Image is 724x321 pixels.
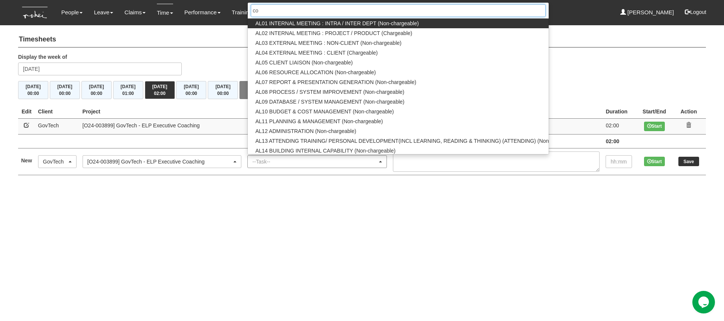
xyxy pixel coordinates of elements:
span: AL11 PLANNING & MANAGEMENT (Non-chargeable) [255,118,383,125]
span: AL01 INTERNAL MEETING : INTRA / INTER DEPT (Non-chargeable) [255,20,419,27]
div: [O24-003899] GovTech - ELP Executive Coaching [87,158,232,165]
span: AL04 EXTERNAL MEETING : CLIENT (Chargeable) [255,49,377,57]
span: 01:00 [122,91,134,96]
span: 00:00 [28,91,39,96]
span: 00:00 [186,91,197,96]
input: hh:mm [606,155,632,168]
span: AL14 BUILDING INTERNAL CAPABILITY (Non-chargeable) [255,147,396,154]
input: Save [678,157,699,166]
a: Time [157,4,173,21]
span: 00:00 [217,91,229,96]
span: 00:00 [59,91,71,96]
button: Start [644,122,665,131]
a: Training [232,4,256,21]
button: [DATE]00:00 [81,81,112,99]
button: [O24-003899] GovTech - ELP Executive Coaching [83,155,242,168]
a: Claims [124,4,146,21]
td: 02:00 [603,118,637,134]
span: AL02 INTERNAL MEETING : PROJECT / PRODUCT (Chargeable) [255,29,412,37]
button: Logout [680,3,712,21]
input: Search [251,4,546,17]
th: Action [672,105,706,119]
span: AL07 REPORT & PRESENTATION GENERATION (Non-chargeable) [255,78,416,86]
span: 02:00 [154,91,166,96]
th: Edit [18,105,35,119]
span: AL05 CLIENT LIAISON (Non-chargeable) [255,59,353,66]
span: AL08 PROCESS / SYSTEM IMPROVEMENT (Non-chargeable) [255,88,404,96]
button: GovTech [38,155,77,168]
label: New [21,157,32,164]
div: GovTech [43,158,67,165]
button: [DATE]02:00 [145,81,175,99]
span: AL03 EXTERNAL MEETING : NON-CLIENT (Non-chargeable) [255,39,401,47]
div: Timesheet Week Summary [18,81,706,99]
h4: Timesheets [18,32,706,47]
button: [DATE]00:00 [50,81,80,99]
span: AL06 RESOURCE ALLOCATION (Non-chargeable) [255,69,376,76]
th: Project Task [244,105,390,119]
button: Total03:00 [239,81,270,99]
a: Leave [94,4,113,21]
span: AL13 ATTENDING TRAINING/ PERSONAL DEVELOPMENT(INCL LEARNING, READING & THINKING) (ATTENDING) (Non... [255,137,578,145]
a: Performance [184,4,221,21]
td: GovTech [35,118,80,134]
button: [DATE]01:00 [113,81,143,99]
span: AL10 BUDGET & COST MANAGEMENT (Non-chargeable) [255,108,394,115]
a: People [61,4,83,21]
td: PR09 COACHING DELIVERY (Chargeable) [244,118,390,134]
iframe: chat widget [692,291,716,313]
button: [DATE]00:00 [208,81,238,99]
th: Start/End [637,105,672,119]
button: --Task-- [247,155,387,168]
span: AL12 ADMINISTRATION (Non-chargeable) [255,127,356,135]
div: --Task-- [252,158,377,165]
button: [DATE]00:00 [176,81,206,99]
span: 00:00 [90,91,102,96]
td: 02:00 [603,134,637,148]
th: Duration [603,105,637,119]
th: Client [35,105,80,119]
button: [DATE]00:00 [18,81,48,99]
label: Display the week of [18,53,67,61]
button: Start [644,157,665,166]
span: AL09 DATABASE / SYSTEM MANAGEMENT (Non-chargeable) [255,98,404,105]
a: [PERSON_NAME] [620,4,674,21]
td: [O24-003899] GovTech - ELP Executive Coaching [80,118,245,134]
th: Project [80,105,245,119]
